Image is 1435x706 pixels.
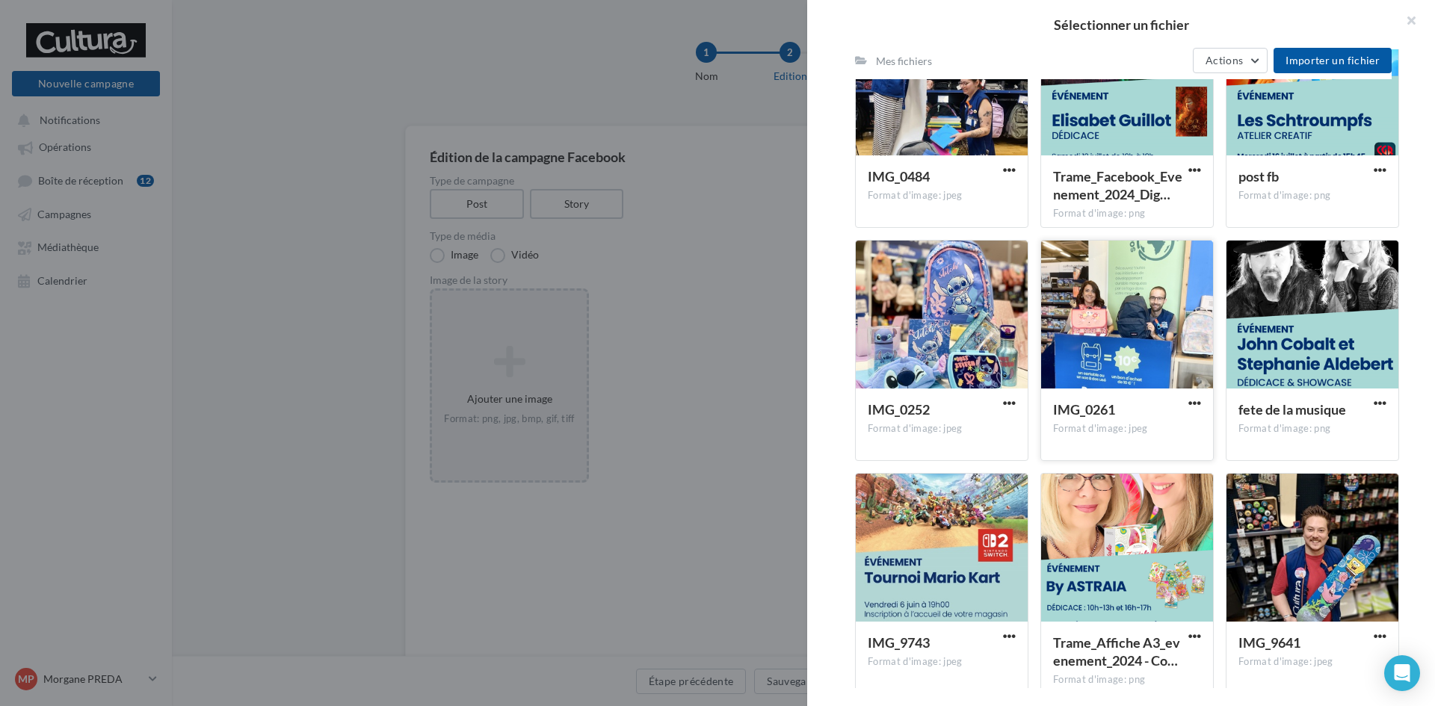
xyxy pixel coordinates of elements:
[1053,207,1201,220] div: Format d'image: png
[1193,48,1268,73] button: Actions
[1238,189,1386,202] div: Format d'image: png
[876,54,932,69] div: Mes fichiers
[868,655,1016,669] div: Format d'image: jpeg
[1238,168,1279,185] span: post fb
[1053,401,1115,418] span: IMG_0261
[868,189,1016,202] div: Format d'image: jpeg
[868,422,1016,436] div: Format d'image: jpeg
[1238,655,1386,669] div: Format d'image: jpeg
[868,401,930,418] span: IMG_0252
[1238,634,1300,651] span: IMG_9641
[1384,655,1420,691] div: Open Intercom Messenger
[831,18,1411,31] h2: Sélectionner un fichier
[1238,422,1386,436] div: Format d'image: png
[1286,54,1380,66] span: Importer un fichier
[1053,634,1180,669] span: Trame_Affiche A3_evenement_2024 - Copie
[1274,48,1392,73] button: Importer un fichier
[868,634,930,651] span: IMG_9743
[868,168,930,185] span: IMG_0484
[1053,422,1201,436] div: Format d'image: jpeg
[1053,673,1201,687] div: Format d'image: png
[1238,401,1346,418] span: fete de la musique
[1206,54,1243,66] span: Actions
[1053,168,1182,202] span: Trame_Facebook_Evenement_2024_Digitaleo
